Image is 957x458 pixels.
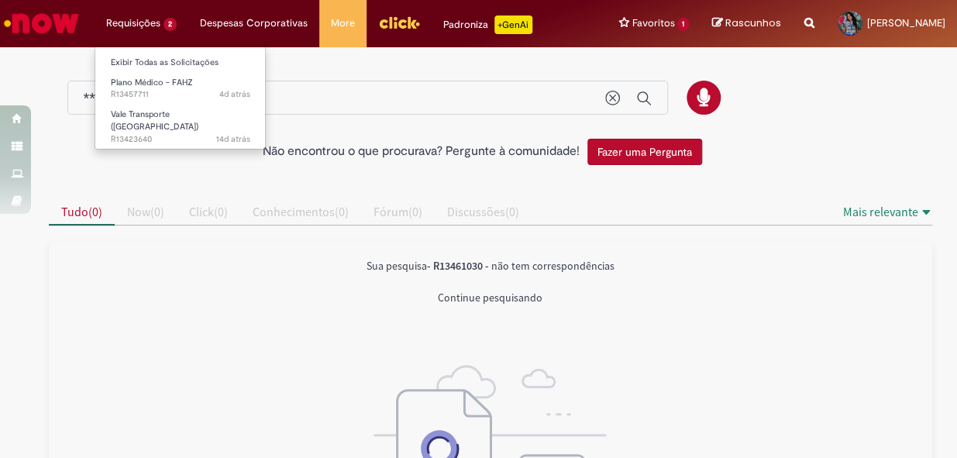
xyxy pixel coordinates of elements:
div: Padroniza [443,15,532,34]
time: 28/08/2025 12:59:04 [219,88,250,100]
span: R13457711 [111,88,250,101]
span: R13423640 [111,133,250,146]
span: 2 [164,18,177,31]
img: ServiceNow [2,8,81,39]
h2: Não encontrou o que procurava? Pergunte à comunidade! [263,145,580,159]
p: +GenAi [494,15,532,34]
button: Fazer uma Pergunta [587,139,702,165]
img: click_logo_yellow_360x200.png [378,11,420,34]
a: Aberto R13457711 : Plano Médico - FAHZ [95,74,266,103]
span: Despesas Corporativas [200,15,308,31]
span: 14d atrás [216,133,250,145]
a: Rascunhos [712,16,781,31]
span: More [331,15,355,31]
span: Rascunhos [725,15,781,30]
span: [PERSON_NAME] [867,16,945,29]
a: Aberto R13423640 : Vale Transporte (VT) [95,106,266,139]
span: 1 [677,18,689,31]
span: Requisições [106,15,160,31]
span: Vale Transporte ([GEOGRAPHIC_DATA]) [111,108,198,133]
ul: Requisições [95,46,266,150]
span: 4d atrás [219,88,250,100]
span: Plano Médico - FAHZ [111,77,193,88]
a: Exibir Todas as Solicitações [95,54,266,71]
time: 18/08/2025 09:33:00 [216,133,250,145]
span: Favoritos [632,15,674,31]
